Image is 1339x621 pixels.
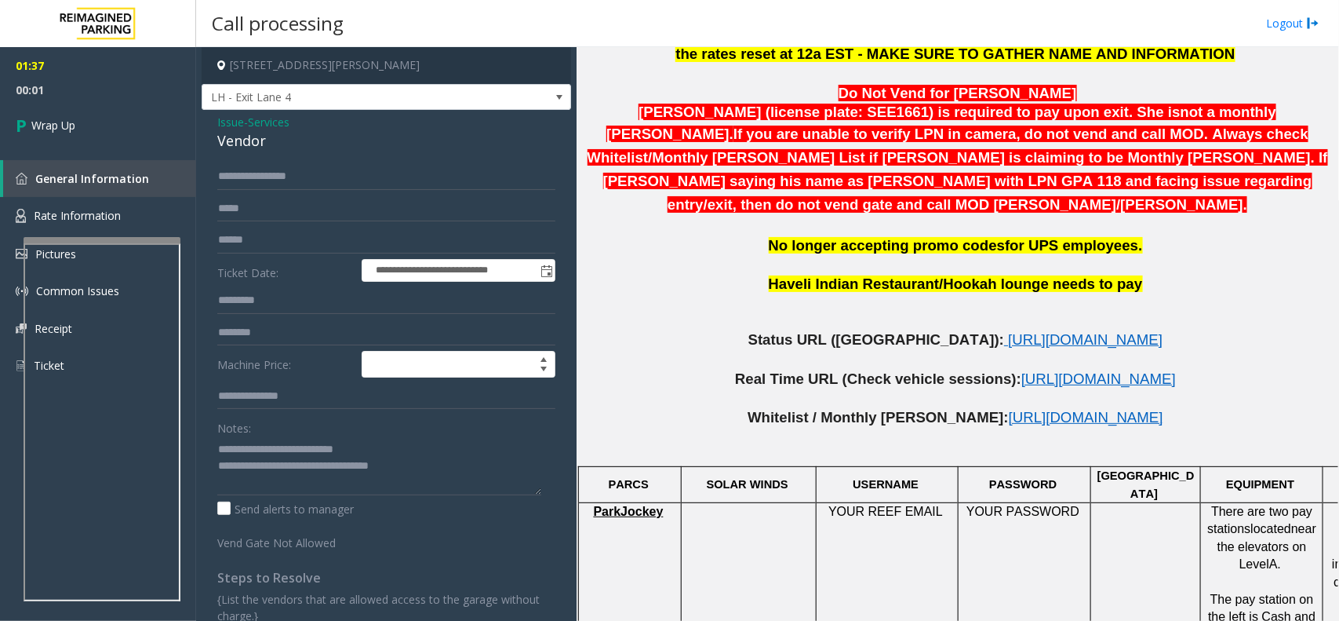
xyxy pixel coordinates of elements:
span: LH - Exit Lane 4 [202,85,497,110]
label: Notes: [217,415,251,437]
span: located [1251,522,1292,535]
span: Real Time URL (Check vehicle sessions): [735,371,1021,387]
span: Toggle popup [537,260,555,282]
span: [URL][DOMAIN_NAME] [1008,331,1163,348]
img: 'icon' [16,323,27,334]
span: Increase value [533,352,555,364]
img: 'icon' [16,249,27,259]
span: YOUR PASSWORD [966,505,1079,518]
img: 'icon' [16,359,26,373]
span: PARCS [609,478,649,491]
span: Haveli Indian Restaurant/Hookah lounge needs to pay [769,276,1143,292]
label: Machine Price: [213,351,358,378]
span: [URL][DOMAIN_NAME] [1021,371,1176,387]
span: USERNAME [853,478,919,491]
a: [URL][DOMAIN_NAME] [1021,374,1176,386]
a: General Information [3,160,196,197]
span: [GEOGRAPHIC_DATA] [1097,469,1195,499]
span: Services [248,114,289,130]
img: 'icon' [16,285,28,298]
span: EQUIPMENT [1226,478,1294,491]
span: SOLAR WINDS [707,478,788,491]
span: Decrease value [533,364,555,377]
a: [URL][DOMAIN_NAME] [1009,412,1163,425]
div: Vendor [217,130,555,152]
label: Vend Gate Not Allowed [213,529,358,551]
a: Logout [1266,15,1319,31]
h4: Steps to Resolve [217,571,555,586]
span: If you are unable to verify LPN in camera, do not vend and call MOD. Always check Whitelist/Month... [588,126,1328,213]
span: PASSWORD [989,478,1057,491]
img: 'icon' [16,209,26,223]
span: near the elevators on Level [1217,522,1316,571]
span: [URL][DOMAIN_NAME] [1009,409,1163,426]
span: [PERSON_NAME] (license plate: SEE1661) is required to pay upon exit. She is [639,104,1180,120]
h3: Call processing [204,4,351,42]
span: Wrap Up [31,117,75,133]
img: logout [1307,15,1319,31]
span: If [PERSON_NAME] are saying they are being charged double or more than expected - please be aware... [584,26,1330,62]
span: No longer accepting promo codes [769,237,1006,254]
span: A. [1269,557,1281,571]
span: Status URL ([GEOGRAPHIC_DATA]): [748,331,1004,348]
a: [URL][DOMAIN_NAME] [1008,334,1163,347]
h4: [STREET_ADDRESS][PERSON_NAME] [202,47,571,84]
span: for UPS employees. [1005,237,1142,254]
span: Whitelist / Monthly [PERSON_NAME]: [748,409,1009,426]
span: not a monthly [PERSON_NAME]. [606,104,1276,142]
a: ParkJockey [594,506,664,518]
img: 'icon' [16,173,27,184]
span: - [244,115,289,130]
span: YOUR REEF EMAIL [828,505,943,518]
span: Rate Information [34,208,121,223]
label: Ticket Date: [213,259,358,283]
label: Send alerts to manager [217,501,354,517]
span: Do Not Vend for [PERSON_NAME] [839,85,1077,101]
span: Issue [217,114,244,130]
span: General Information [35,171,149,186]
